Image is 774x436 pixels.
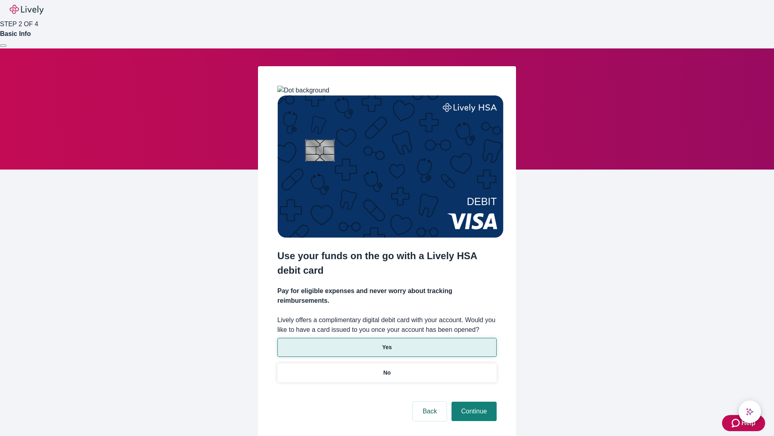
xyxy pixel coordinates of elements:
[277,249,497,278] h2: Use your funds on the go with a Lively HSA debit card
[277,86,329,95] img: Dot background
[10,5,44,15] img: Lively
[382,343,392,352] p: Yes
[413,402,447,421] button: Back
[277,286,497,306] h4: Pay for eligible expenses and never worry about tracking reimbursements.
[451,402,497,421] button: Continue
[383,369,391,377] p: No
[277,363,497,382] button: No
[732,418,741,428] svg: Zendesk support icon
[741,418,755,428] span: Help
[722,415,765,431] button: Zendesk support iconHelp
[277,338,497,357] button: Yes
[746,408,754,416] svg: Lively AI Assistant
[277,95,504,238] img: Debit card
[277,315,497,335] label: Lively offers a complimentary digital debit card with your account. Would you like to have a card...
[739,400,761,423] button: chat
